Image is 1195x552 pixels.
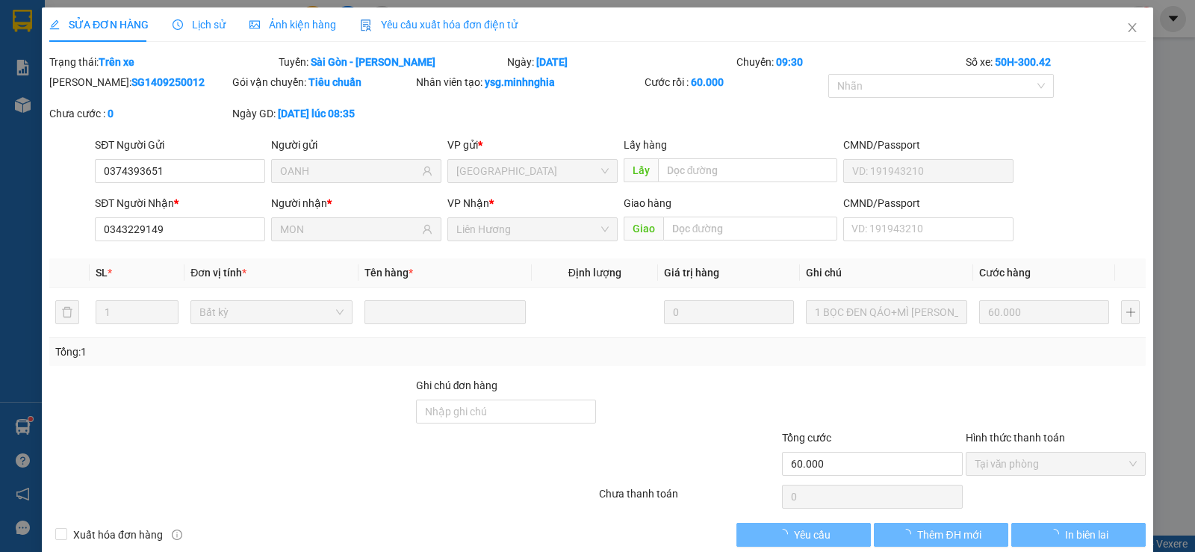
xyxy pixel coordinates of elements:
div: CMND/Passport [843,137,1014,153]
label: Ghi chú đơn hàng [416,379,498,391]
button: delete [55,300,79,324]
span: Tổng cước [782,432,831,444]
input: 0 [979,300,1109,324]
button: Yêu cầu [736,523,871,547]
div: Ngày: [506,54,735,70]
input: VD: 191943210 [843,159,1014,183]
span: user [422,224,432,235]
div: Chưa thanh toán [597,486,780,512]
b: 60.000 [691,76,724,88]
div: SĐT Người Nhận [95,195,265,211]
input: Tên người gửi [280,163,419,179]
span: Tên hàng [364,267,413,279]
div: Người nhận [271,195,441,211]
b: Sài Gòn - [PERSON_NAME] [311,56,435,68]
div: Cước rồi : [645,74,825,90]
b: Tiêu chuẩn [308,76,361,88]
span: close [1126,22,1138,34]
span: Yêu cầu xuất hóa đơn điện tử [360,19,518,31]
span: Đơn vị tính [190,267,246,279]
span: Liên Hương [456,218,609,241]
input: VD: Bàn, Ghế [364,300,526,324]
div: Người gửi [271,137,441,153]
span: Lịch sử [173,19,226,31]
div: VP gửi [447,137,618,153]
button: In biên lai [1011,523,1146,547]
b: ysg.minhnghia [485,76,555,88]
b: SG1409250012 [131,76,205,88]
b: 09:30 [776,56,803,68]
span: Giao [624,217,663,241]
div: Trạng thái: [48,54,277,70]
span: SL [96,267,108,279]
input: Ghi Chú [806,300,967,324]
input: Dọc đường [658,158,838,182]
img: icon [360,19,372,31]
span: Giao hàng [624,197,671,209]
b: 50H-300.42 [995,56,1051,68]
span: Cước hàng [979,267,1031,279]
b: Trên xe [99,56,134,68]
label: Hình thức thanh toán [966,432,1065,444]
span: VP Nhận [447,197,489,209]
input: Ghi chú đơn hàng [416,400,596,424]
input: Tên người nhận [280,221,419,238]
div: Chưa cước : [49,105,229,122]
div: Tổng: 1 [55,344,462,360]
span: Lấy hàng [624,139,667,151]
input: Dọc đường [663,217,838,241]
input: 0 [664,300,794,324]
span: Giá trị hàng [664,267,719,279]
span: Lấy [624,158,658,182]
div: Số xe: [964,54,1147,70]
span: loading [1049,529,1065,539]
span: Định lượng [568,267,621,279]
th: Ghi chú [800,258,973,288]
span: edit [49,19,60,30]
span: Thêm ĐH mới [917,527,981,543]
b: 0 [108,108,114,120]
b: [DATE] [536,56,568,68]
div: Chuyến: [735,54,964,70]
span: Ảnh kiện hàng [249,19,336,31]
span: Xuất hóa đơn hàng [67,527,169,543]
button: plus [1121,300,1140,324]
div: [PERSON_NAME]: [49,74,229,90]
button: Close [1111,7,1153,49]
b: [DATE] lúc 08:35 [278,108,355,120]
span: picture [249,19,260,30]
div: Tuyến: [277,54,506,70]
span: user [422,166,432,176]
span: Tại văn phòng [975,453,1137,475]
div: SĐT Người Gửi [95,137,265,153]
span: Bất kỳ [199,301,343,323]
div: Nhân viên tạo: [416,74,642,90]
span: Yêu cầu [794,527,831,543]
button: Thêm ĐH mới [874,523,1008,547]
span: SỬA ĐƠN HÀNG [49,19,149,31]
span: In biên lai [1065,527,1108,543]
div: Gói vận chuyển: [232,74,412,90]
span: clock-circle [173,19,183,30]
span: info-circle [172,530,182,540]
span: loading [901,529,917,539]
span: loading [777,529,794,539]
span: Sài Gòn [456,160,609,182]
div: Ngày GD: [232,105,412,122]
div: CMND/Passport [843,195,1014,211]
